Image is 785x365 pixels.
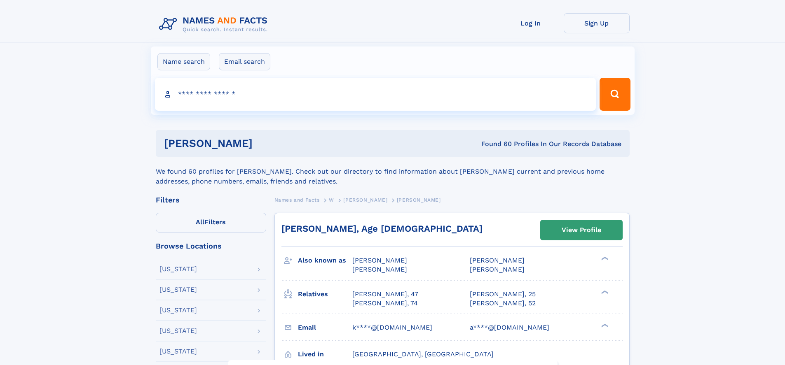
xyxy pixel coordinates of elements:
[159,307,197,314] div: [US_STATE]
[470,256,525,264] span: [PERSON_NAME]
[470,290,536,299] a: [PERSON_NAME], 25
[298,287,352,301] h3: Relatives
[155,78,596,111] input: search input
[343,197,387,203] span: [PERSON_NAME]
[196,218,204,226] span: All
[352,256,407,264] span: [PERSON_NAME]
[541,220,622,240] a: View Profile
[329,195,334,205] a: W
[159,328,197,334] div: [US_STATE]
[562,221,601,239] div: View Profile
[274,195,320,205] a: Names and Facts
[156,213,266,232] label: Filters
[599,289,609,295] div: ❯
[343,195,387,205] a: [PERSON_NAME]
[367,139,621,149] div: Found 60 Profiles In Our Records Database
[156,242,266,250] div: Browse Locations
[329,197,334,203] span: W
[498,13,564,33] a: Log In
[298,347,352,361] h3: Lived in
[219,53,270,70] label: Email search
[352,290,418,299] a: [PERSON_NAME], 47
[564,13,630,33] a: Sign Up
[600,78,630,111] button: Search Button
[298,321,352,335] h3: Email
[159,286,197,293] div: [US_STATE]
[159,266,197,272] div: [US_STATE]
[599,323,609,328] div: ❯
[159,348,197,355] div: [US_STATE]
[599,256,609,261] div: ❯
[470,299,536,308] a: [PERSON_NAME], 52
[281,223,483,234] a: [PERSON_NAME], Age [DEMOGRAPHIC_DATA]
[352,299,418,308] a: [PERSON_NAME], 74
[470,265,525,273] span: [PERSON_NAME]
[352,265,407,273] span: [PERSON_NAME]
[298,253,352,267] h3: Also known as
[157,53,210,70] label: Name search
[164,138,367,149] h1: [PERSON_NAME]
[156,196,266,204] div: Filters
[397,197,441,203] span: [PERSON_NAME]
[156,13,274,35] img: Logo Names and Facts
[156,157,630,186] div: We found 60 profiles for [PERSON_NAME]. Check out our directory to find information about [PERSON...
[352,350,494,358] span: [GEOGRAPHIC_DATA], [GEOGRAPHIC_DATA]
